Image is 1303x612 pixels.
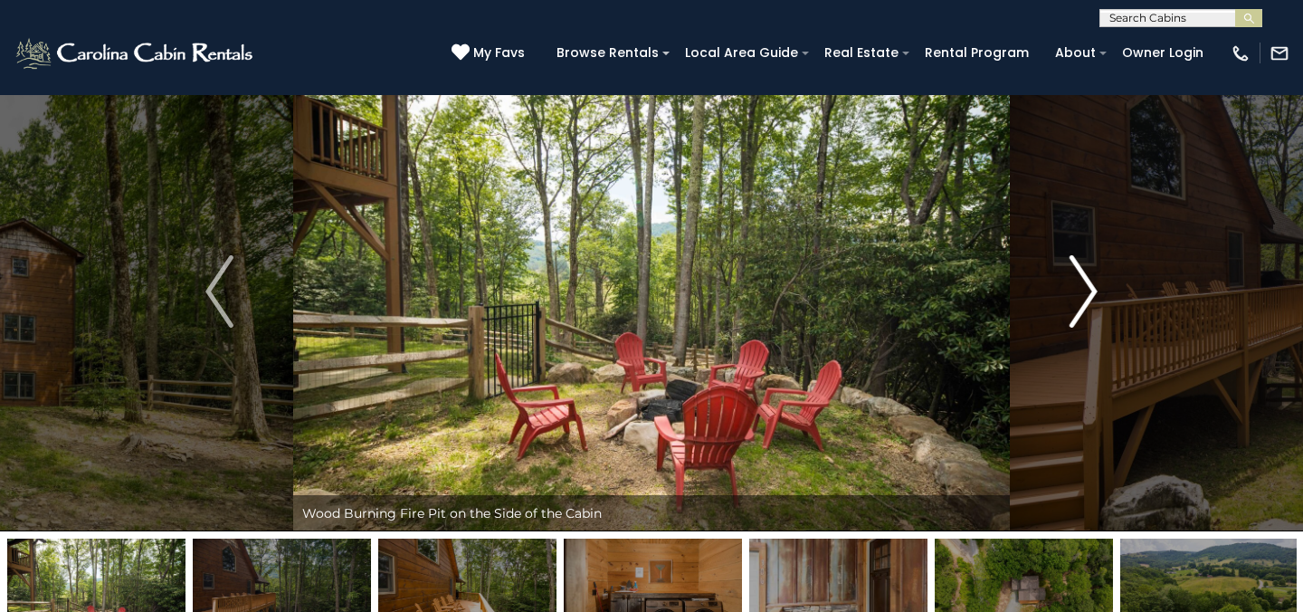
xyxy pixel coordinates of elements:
a: Browse Rentals [547,39,668,67]
div: Wood Burning Fire Pit on the Side of the Cabin [293,495,1010,531]
img: phone-regular-white.png [1231,43,1251,63]
a: Owner Login [1113,39,1213,67]
button: Previous [146,52,293,531]
a: Rental Program [916,39,1038,67]
a: Local Area Guide [676,39,807,67]
a: My Favs [452,43,529,63]
a: About [1046,39,1105,67]
img: White-1-2.png [14,35,258,72]
img: arrow [205,255,233,328]
img: mail-regular-white.png [1270,43,1289,63]
img: arrow [1070,255,1097,328]
a: Real Estate [815,39,908,67]
span: My Favs [473,43,525,62]
button: Next [1010,52,1157,531]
